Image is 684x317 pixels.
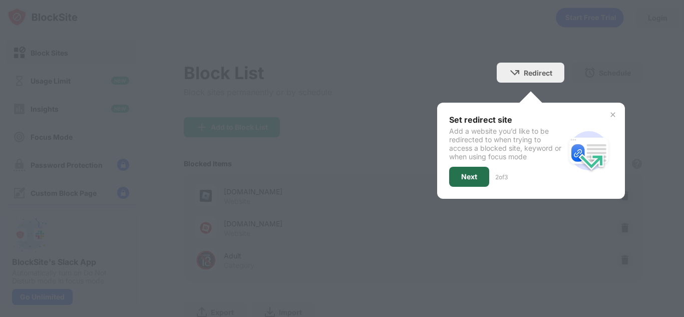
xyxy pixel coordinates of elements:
div: Set redirect site [449,115,565,125]
div: Redirect [524,69,552,77]
div: Next [461,173,477,181]
div: Add a website you’d like to be redirected to when trying to access a blocked site, keyword or whe... [449,127,565,161]
div: 2 of 3 [495,173,508,181]
img: x-button.svg [609,111,617,119]
img: redirect.svg [565,127,613,175]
